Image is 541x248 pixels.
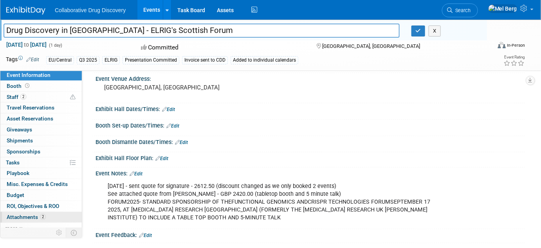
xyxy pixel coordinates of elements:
[7,170,29,176] span: Playbook
[449,41,525,53] div: Event Format
[0,81,82,91] a: Booth
[0,201,82,212] a: ROI, Objectives & ROO
[7,214,46,220] span: Attachments
[96,73,525,83] div: Event Venue Address:
[6,7,45,15] img: ExhibitDay
[0,179,82,190] a: Misc. Expenses & Credits
[52,228,66,238] td: Personalize Event Tab Strip
[96,103,525,113] div: Exhibit Hall Dates/Times:
[77,56,99,64] div: Q3 2025
[0,92,82,102] a: Staff2
[0,157,82,168] a: Tasks
[0,168,82,179] a: Playbook
[442,4,478,17] a: Search
[139,233,152,238] a: Edit
[55,7,126,13] span: Collaborative Drug Discovery
[7,203,59,209] span: ROI, Objectives & ROO
[102,179,442,226] div: [DATE] - sent quote for signature - 2612.50 (discount changed as we only booked 2 events) See att...
[40,214,46,220] span: 2
[231,56,298,64] div: Added to individual calendars
[0,113,82,124] a: Asset Reservations
[46,56,74,64] div: EU/Central
[123,56,179,64] div: Presentation Committed
[7,72,50,78] span: Event Information
[7,104,54,111] span: Travel Reservations
[0,102,82,113] a: Travel Reservations
[155,156,168,161] a: Edit
[7,126,32,133] span: Giveaways
[139,41,304,55] div: Committed
[507,42,525,48] div: In-Person
[104,84,266,91] pre: [GEOGRAPHIC_DATA], [GEOGRAPHIC_DATA]
[102,56,120,64] div: ELRIG
[323,43,420,49] span: [GEOGRAPHIC_DATA], [GEOGRAPHIC_DATA]
[5,225,18,231] span: more
[96,229,525,239] div: Event Feedback:
[166,123,179,129] a: Edit
[453,7,471,13] span: Search
[7,181,68,187] span: Misc. Expenses & Credits
[504,55,525,59] div: Event Rating
[0,124,82,135] a: Giveaways
[6,159,20,166] span: Tasks
[162,107,175,112] a: Edit
[130,171,142,177] a: Edit
[66,228,82,238] td: Toggle Event Tabs
[96,120,525,130] div: Booth Set-up Dates/Times:
[7,83,31,89] span: Booth
[96,152,525,162] div: Exhibit Hall Floor Plan:
[96,168,525,178] div: Event Notes:
[0,223,82,233] a: more
[0,212,82,222] a: Attachments2
[488,4,518,13] img: Mel Berg
[26,57,39,62] a: Edit
[7,94,26,100] span: Staff
[48,43,62,48] span: (1 day)
[96,136,525,146] div: Booth Dismantle Dates/Times:
[7,192,24,198] span: Budget
[0,190,82,201] a: Budget
[7,148,40,155] span: Sponsorships
[0,135,82,146] a: Shipments
[429,26,441,36] button: X
[6,55,39,64] td: Tags
[175,140,188,145] a: Edit
[23,42,30,48] span: to
[0,146,82,157] a: Sponsorships
[7,115,53,122] span: Asset Reservations
[20,94,26,100] span: 2
[498,42,506,48] img: Format-Inperson.png
[182,56,228,64] div: Invoice sent to CDD
[23,83,31,89] span: Booth not reserved yet
[7,137,33,144] span: Shipments
[70,94,76,101] span: Potential Scheduling Conflict -- at least one attendee is tagged in another overlapping event.
[0,70,82,80] a: Event Information
[6,41,47,48] span: [DATE] [DATE]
